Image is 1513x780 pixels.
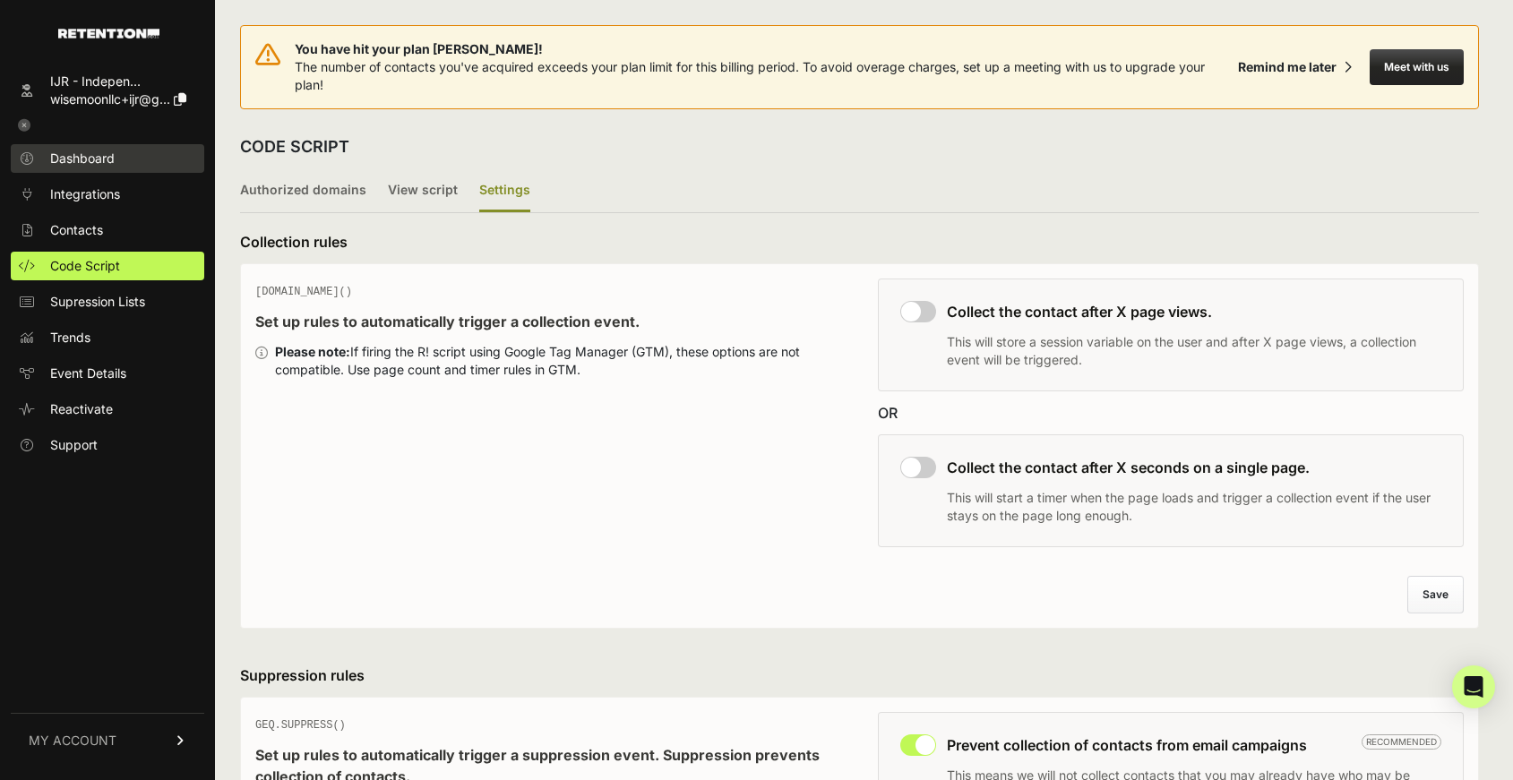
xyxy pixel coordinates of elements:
a: Code Script [11,252,204,280]
a: Supression Lists [11,287,204,316]
button: Save [1407,576,1464,613]
span: Code Script [50,257,120,275]
a: Support [11,431,204,459]
span: Event Details [50,364,126,382]
a: Trends [11,323,204,352]
a: Integrations [11,180,204,209]
img: Retention.com [58,29,159,39]
span: Supression Lists [50,293,145,311]
div: Open Intercom Messenger [1452,665,1495,708]
strong: Set up rules to automatically trigger a collection event. [255,313,640,330]
span: The number of contacts you've acquired exceeds your plan limit for this billing period. To avoid ... [295,59,1205,92]
button: Meet with us [1370,49,1464,85]
p: This will start a timer when the page loads and trigger a collection event if the user stays on t... [947,489,1442,525]
a: Reactivate [11,395,204,424]
p: This will store a session variable on the user and after X page views, a collection event will be... [947,333,1442,369]
span: Trends [50,329,90,347]
label: Settings [479,170,530,212]
a: Contacts [11,216,204,244]
span: GEQ.SUPPRESS() [255,719,346,732]
div: OR [878,402,1465,424]
span: wisemoonllc+ijr@g... [50,91,170,107]
a: Dashboard [11,144,204,173]
span: Contacts [50,221,103,239]
div: Remind me later [1238,58,1337,76]
span: [DOMAIN_NAME]() [255,286,352,298]
span: Support [50,436,98,454]
a: MY ACCOUNT [11,713,204,767]
span: Integrations [50,185,120,203]
h3: Suppression rules [240,664,1479,686]
span: You have hit your plan [PERSON_NAME]! [295,40,1231,58]
label: View script [388,170,458,212]
label: Authorized domains [240,170,366,212]
strong: Please note: [275,344,350,359]
span: Reactivate [50,400,113,418]
span: MY ACCOUNT [29,732,116,750]
div: If firing the R! script using Google Tag Manager (GTM), these options are not compatible. Use pag... [275,343,842,379]
div: IJR - Indepen... [50,73,186,90]
h2: CODE SCRIPT [240,134,349,159]
span: Dashboard [50,150,115,167]
a: Event Details [11,359,204,388]
h3: Collect the contact after X page views. [947,301,1442,322]
a: IJR - Indepen... wisemoonllc+ijr@g... [11,67,204,114]
h3: Collect the contact after X seconds on a single page. [947,457,1442,478]
button: Remind me later [1231,51,1359,83]
span: Recommended [1362,734,1441,750]
h3: Prevent collection of contacts from email campaigns [947,734,1442,756]
h3: Collection rules [240,231,1479,253]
